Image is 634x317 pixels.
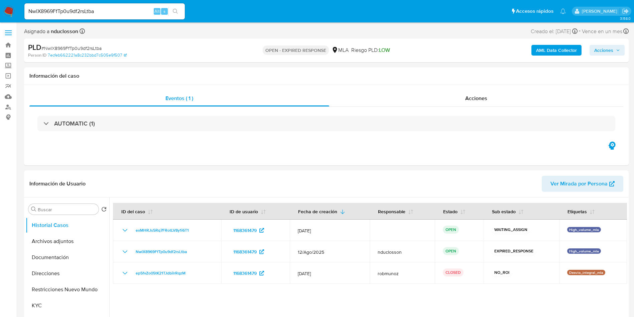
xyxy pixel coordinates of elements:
span: Asignado a [24,28,78,35]
button: search-icon [168,7,182,16]
b: PLD [28,42,41,53]
div: Creado el: [DATE] [531,27,578,36]
b: Person ID [28,52,46,58]
button: Acciones [590,45,625,56]
button: Archivos adjuntos [26,233,109,249]
span: Accesos rápidos [516,8,553,15]
p: OPEN - EXPIRED RESPONSE [263,46,329,55]
span: s [163,8,165,14]
span: Vence en un mes [582,28,622,35]
span: # NwlX8969FfTp0u9df2rsLtba [41,45,102,52]
input: Buscar [38,207,96,213]
b: nduclosson [49,27,78,35]
span: Acciones [594,45,613,56]
button: AML Data Collector [531,45,582,56]
b: AML Data Collector [536,45,577,56]
h3: AUTOMATIC (1) [54,120,95,127]
a: Salir [622,8,629,15]
button: Restricciones Nuevo Mundo [26,282,109,298]
button: Historial Casos [26,217,109,233]
button: KYC [26,298,109,314]
span: Ver Mirada por Persona [550,176,608,192]
span: Riesgo PLD: [351,47,390,54]
button: Documentación [26,249,109,265]
div: AUTOMATIC (1) [37,116,615,131]
span: Alt [154,8,160,14]
h1: Información de Usuario [29,180,86,187]
span: Acciones [465,94,487,102]
span: Eventos ( 1 ) [165,94,193,102]
a: 7ecfeb662221a8c232bbd7c505e9f507 [48,52,127,58]
p: nicolas.duclosson@mercadolibre.com [582,8,620,14]
a: Notificaciones [560,8,566,14]
span: - [579,27,581,36]
span: LOW [379,46,390,54]
button: Volver al orden por defecto [101,207,107,214]
button: Buscar [31,207,36,212]
button: Ver Mirada por Persona [542,176,623,192]
h1: Información del caso [29,73,623,79]
input: Buscar usuario o caso... [24,7,185,16]
div: MLA [332,47,349,54]
button: Direcciones [26,265,109,282]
